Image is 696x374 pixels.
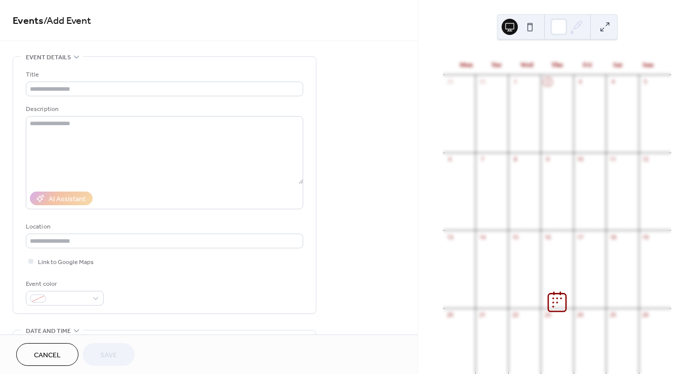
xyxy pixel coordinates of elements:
div: Sun [633,55,663,75]
div: 24 [577,311,584,319]
div: Title [26,69,301,80]
a: Events [13,11,44,31]
div: 10 [577,156,584,163]
div: Tue [481,55,512,75]
div: Sat [602,55,633,75]
div: 9 [544,156,551,163]
div: 25 [609,311,617,319]
div: 4 [609,78,617,86]
div: 18 [609,233,617,241]
div: 8 [511,156,519,163]
div: Mon [451,55,481,75]
span: Cancel [34,350,61,361]
div: 13 [446,233,454,241]
div: Description [26,104,301,115]
div: 16 [544,233,551,241]
span: Event details [26,52,71,63]
div: 20 [446,311,454,319]
div: 11 [609,156,617,163]
div: 29 [446,78,454,86]
div: 1 [511,78,519,86]
div: 23 [544,311,551,319]
div: 7 [478,156,486,163]
div: 19 [642,233,649,241]
div: Event color [26,279,102,289]
div: 12 [642,156,649,163]
div: 3 [577,78,584,86]
div: 2 [544,78,551,86]
div: Wed [512,55,542,75]
div: Location [26,221,301,232]
div: Fri [572,55,602,75]
div: 5 [642,78,649,86]
span: / Add Event [44,11,91,31]
div: 22 [511,311,519,319]
div: 14 [478,233,486,241]
div: 6 [446,156,454,163]
div: 26 [642,311,649,319]
span: Link to Google Maps [38,257,94,268]
div: 21 [478,311,486,319]
div: 15 [511,233,519,241]
button: Cancel [16,343,78,366]
div: 30 [478,78,486,86]
span: Date and time [26,326,71,336]
div: Thu [542,55,572,75]
div: 17 [577,233,584,241]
